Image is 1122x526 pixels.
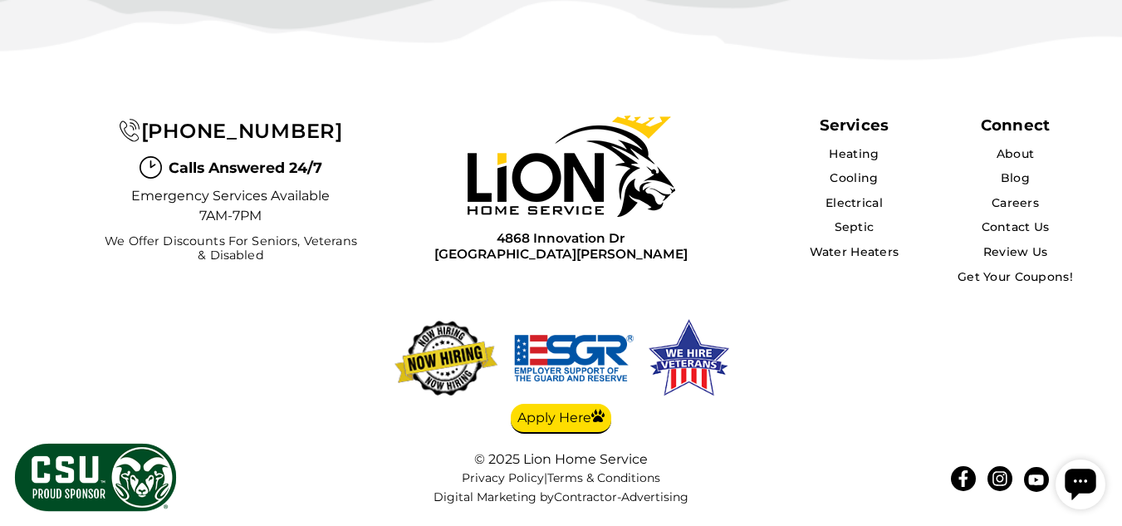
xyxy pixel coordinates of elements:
span: Emergency Services Available 7AM-7PM [131,186,331,226]
a: Cooling [830,170,878,185]
img: CSU Sponsor Badge [12,441,179,514]
a: Terms & Conditions [547,470,660,485]
div: Connect [981,116,1050,135]
a: Heating [829,146,879,161]
span: 4868 Innovation Dr [434,230,688,246]
a: Blog [1001,170,1030,185]
img: We hire veterans [512,317,636,400]
a: Contractor-Advertising [554,490,688,504]
img: We hire veterans [646,317,731,400]
a: [PHONE_NUMBER] [119,119,342,143]
span: [PHONE_NUMBER] [141,119,343,143]
a: Review Us [983,244,1048,259]
span: We Offer Discounts for Seniors, Veterans & Disabled [100,234,361,263]
a: Septic [835,219,875,234]
img: now-hiring [390,317,502,400]
span: [GEOGRAPHIC_DATA][PERSON_NAME] [434,246,688,262]
a: Get Your Coupons! [958,269,1073,284]
a: Contact Us [982,219,1050,234]
span: Services [820,116,889,135]
div: © 2025 Lion Home Service [395,451,728,467]
a: Water Heaters [810,244,899,259]
a: Privacy Policy [462,470,544,485]
a: Careers [992,195,1039,210]
a: 4868 Innovation Dr[GEOGRAPHIC_DATA][PERSON_NAME] [434,230,688,263]
a: About [997,146,1034,161]
span: Calls Answered 24/7 [169,157,322,179]
nav: | [395,471,728,504]
a: Electrical [826,195,883,210]
div: Open chat widget [7,7,56,57]
a: Apply Here [511,404,611,434]
div: Digital Marketing by [395,490,728,504]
